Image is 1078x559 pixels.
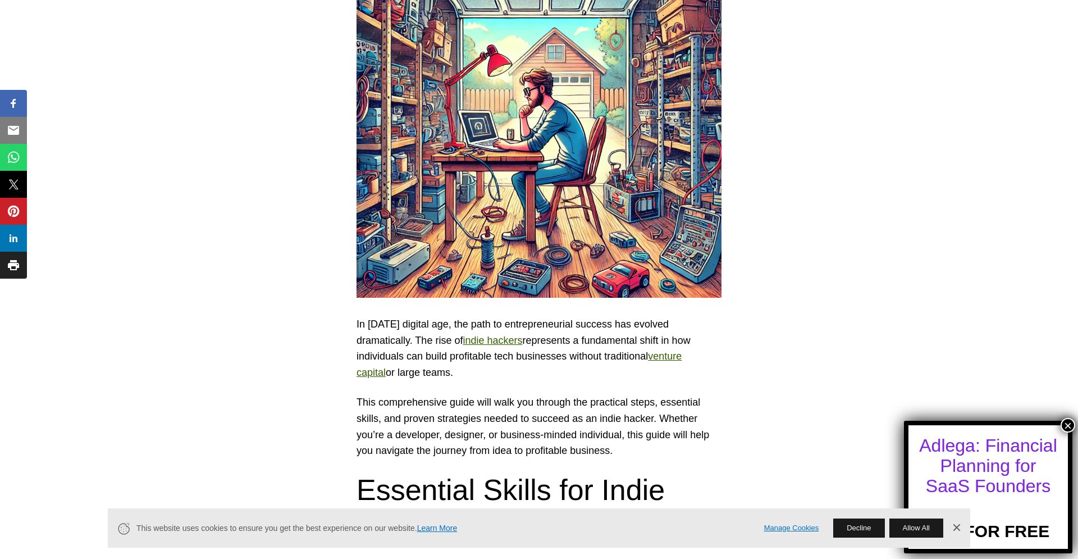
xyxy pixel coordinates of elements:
[1061,418,1075,433] button: Close
[357,316,721,381] p: In [DATE] digital age, the path to entrepreneurial success has evolved dramatically. The rise of ...
[948,520,965,537] a: Dismiss Banner
[764,522,819,534] a: Manage Cookies
[833,519,884,538] button: Decline
[417,524,458,533] a: Learn More
[927,503,1049,541] a: TRY FOR FREE
[889,519,943,538] button: Allow All
[357,472,721,543] h2: Essential Skills for Indie Hackers
[136,522,748,534] span: This website uses cookies to ensure you get the best experience on our website.
[463,335,522,346] a: indie hackers
[357,394,721,459] p: This comprehensive guide will walk you through the practical steps, essential skills, and proven ...
[117,521,131,535] svg: Cookie Icon
[919,435,1058,496] div: Adlega: Financial Planning for SaaS Founders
